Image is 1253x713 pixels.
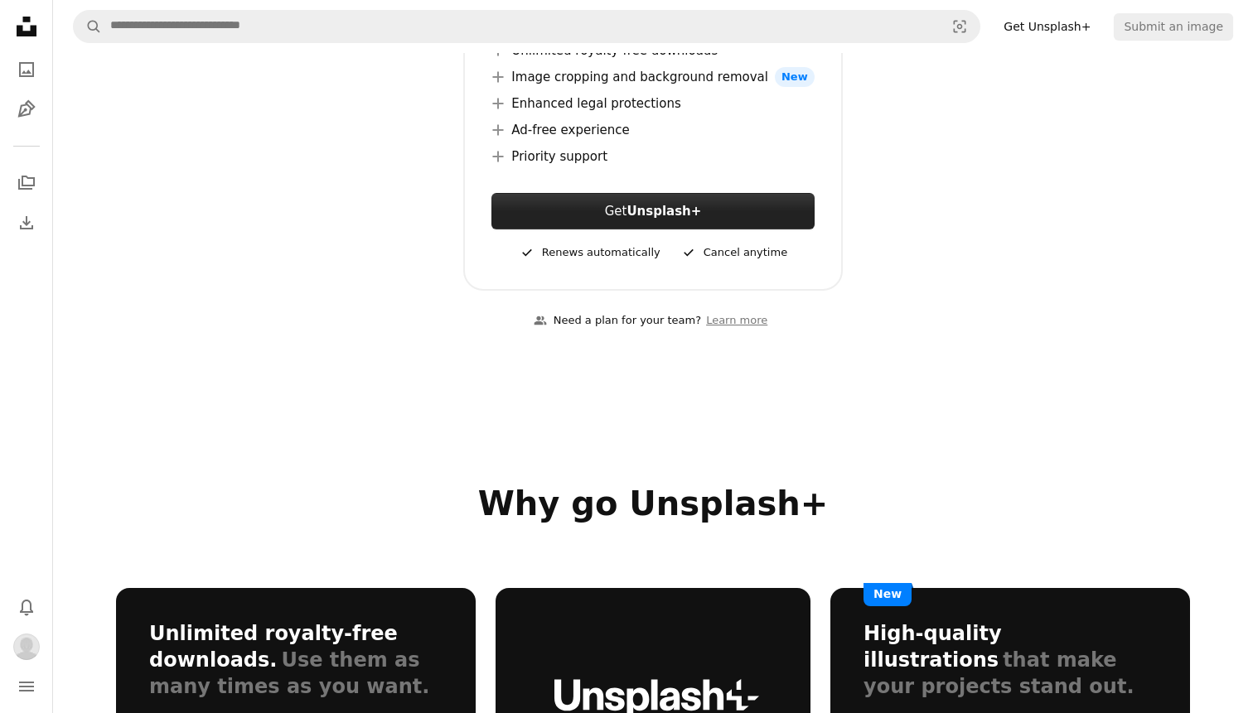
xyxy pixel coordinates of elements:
[491,67,814,87] li: Image cropping and background removal
[701,307,772,335] a: Learn more
[10,53,43,86] a: Photos
[149,648,429,698] span: Use them as many times as you want.
[994,13,1101,40] a: Get Unsplash+
[1114,13,1233,40] button: Submit an image
[10,206,43,239] a: Download History
[864,622,1002,672] h3: High-quality illustrations
[864,648,1134,698] span: that make your projects stand out.
[10,670,43,703] button: Menu
[491,193,814,229] a: GetUnsplash+
[10,93,43,126] a: Illustrations
[534,312,701,330] div: Need a plan for your team?
[680,243,787,263] div: Cancel anytime
[149,622,398,672] h3: Unlimited royalty-free downloads.
[864,583,912,606] span: New
[491,120,814,140] li: Ad-free experience
[10,166,43,200] a: Collections
[10,10,43,46] a: Home — Unsplash
[73,10,980,43] form: Find visuals sitewide
[74,11,102,42] button: Search Unsplash
[13,634,40,660] img: Avatar of user Taofeek Abayomi
[940,11,980,42] button: Visual search
[491,94,814,113] li: Enhanced legal protections
[491,147,814,166] li: Priority support
[10,630,43,663] button: Profile
[116,484,1190,523] h2: Why go Unsplash+
[519,243,660,263] div: Renews automatically
[626,204,701,219] strong: Unsplash+
[10,590,43,624] button: Notifications
[775,67,815,87] span: New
